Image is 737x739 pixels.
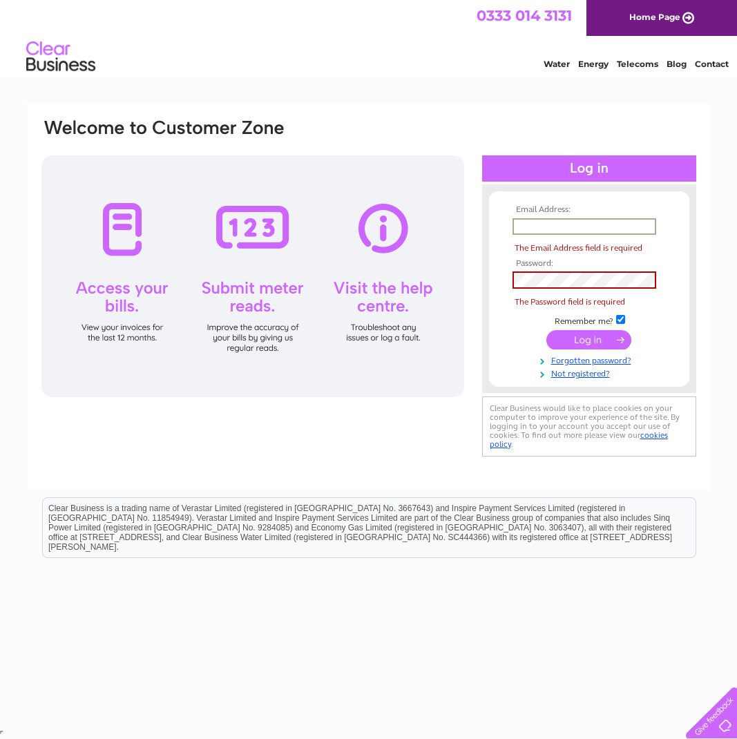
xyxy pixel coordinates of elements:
th: Email Address: [509,205,669,215]
a: Energy [578,59,609,69]
span: The Email Address field is required [515,243,642,253]
span: The Password field is required [515,297,625,307]
a: Not registered? [513,366,669,379]
a: Forgotten password? [513,353,669,366]
div: Clear Business is a trading name of Verastar Limited (registered in [GEOGRAPHIC_DATA] No. 3667643... [43,8,696,67]
a: Blog [667,59,687,69]
th: Password: [509,259,669,269]
a: 0333 014 3131 [477,7,572,24]
a: Contact [695,59,729,69]
a: Telecoms [617,59,658,69]
div: Clear Business would like to place cookies on your computer to improve your experience of the sit... [482,396,696,457]
a: Water [544,59,570,69]
input: Submit [546,330,631,349]
img: logo.png [26,36,96,78]
td: Remember me? [509,313,669,327]
a: cookies policy [490,430,668,449]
